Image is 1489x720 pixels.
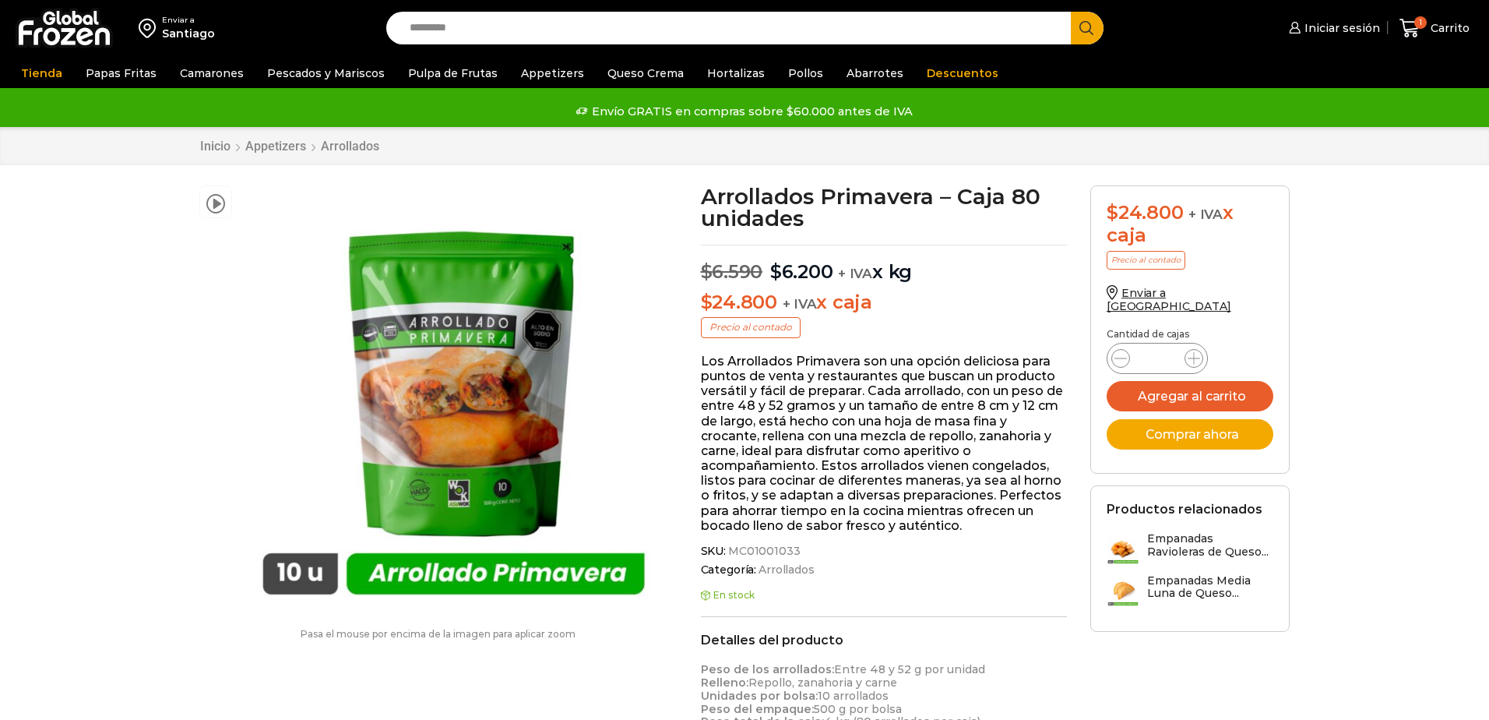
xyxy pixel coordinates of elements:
span: Iniciar sesión [1301,20,1380,36]
p: x caja [701,291,1068,314]
button: Agregar al carrito [1107,381,1273,411]
a: Tienda [13,58,70,88]
span: 1 [1414,16,1427,29]
span: Categoría: [701,563,1068,577]
a: Camarones [172,58,252,88]
a: Iniciar sesión [1285,12,1380,44]
h1: Arrollados Primavera – Caja 80 unidades [701,185,1068,229]
span: SKU: [701,545,1068,558]
div: x caja [1107,202,1273,247]
a: Arrollados [320,139,380,154]
a: Hortalizas [699,58,773,88]
a: Arrollados [756,563,815,577]
a: Enviar a [GEOGRAPHIC_DATA] [1107,286,1231,313]
div: Enviar a [162,15,215,26]
a: Abarrotes [839,58,911,88]
p: Pasa el mouse por encima de la imagen para aplicar zoom [199,629,678,640]
nav: Breadcrumb [199,139,380,154]
p: Precio al contado [1107,251,1185,270]
span: + IVA [1188,206,1223,222]
strong: Peso de los arrollados: [701,662,834,676]
bdi: 24.800 [701,291,777,313]
a: Empanadas Ravioleras de Queso... [1107,532,1273,566]
strong: Peso del empaque: [701,702,814,716]
h3: Empanadas Media Luna de Queso... [1147,574,1273,601]
a: Papas Fritas [78,58,164,88]
h2: Productos relacionados [1107,502,1262,517]
bdi: 6.200 [770,260,833,283]
span: + IVA [783,296,817,312]
p: En stock [701,590,1068,601]
div: Santiago [162,26,215,41]
span: MC01001033 [726,545,801,558]
img: arrollado primavera [240,185,667,613]
button: Search button [1071,12,1104,44]
a: Queso Crema [600,58,692,88]
h2: Detalles del producto [701,633,1068,648]
a: Pollos [780,58,831,88]
a: Inicio [199,139,231,154]
span: $ [1107,201,1118,224]
a: Descuentos [919,58,1006,88]
p: Precio al contado [701,317,801,337]
span: $ [701,291,713,313]
span: + IVA [838,266,872,281]
a: Appetizers [245,139,307,154]
p: Los Arrollados Primavera son una opción deliciosa para puntos de venta y restaurantes que buscan ... [701,354,1068,533]
p: Cantidad de cajas [1107,329,1273,340]
h3: Empanadas Ravioleras de Queso... [1147,532,1273,559]
a: Appetizers [513,58,592,88]
input: Product quantity [1142,348,1172,369]
strong: Relleno: [701,676,748,690]
a: Empanadas Media Luna de Queso... [1107,574,1273,608]
p: x kg [701,245,1068,284]
img: address-field-icon.svg [139,15,162,41]
bdi: 6.590 [701,260,763,283]
a: Pulpa de Frutas [400,58,505,88]
button: Comprar ahora [1107,419,1273,450]
span: Carrito [1427,20,1470,36]
bdi: 24.800 [1107,201,1183,224]
a: Pescados y Mariscos [259,58,392,88]
strong: Unidades por bolsa: [701,689,818,703]
span: $ [701,260,713,283]
span: $ [770,260,782,283]
a: 1 Carrito [1396,10,1473,47]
